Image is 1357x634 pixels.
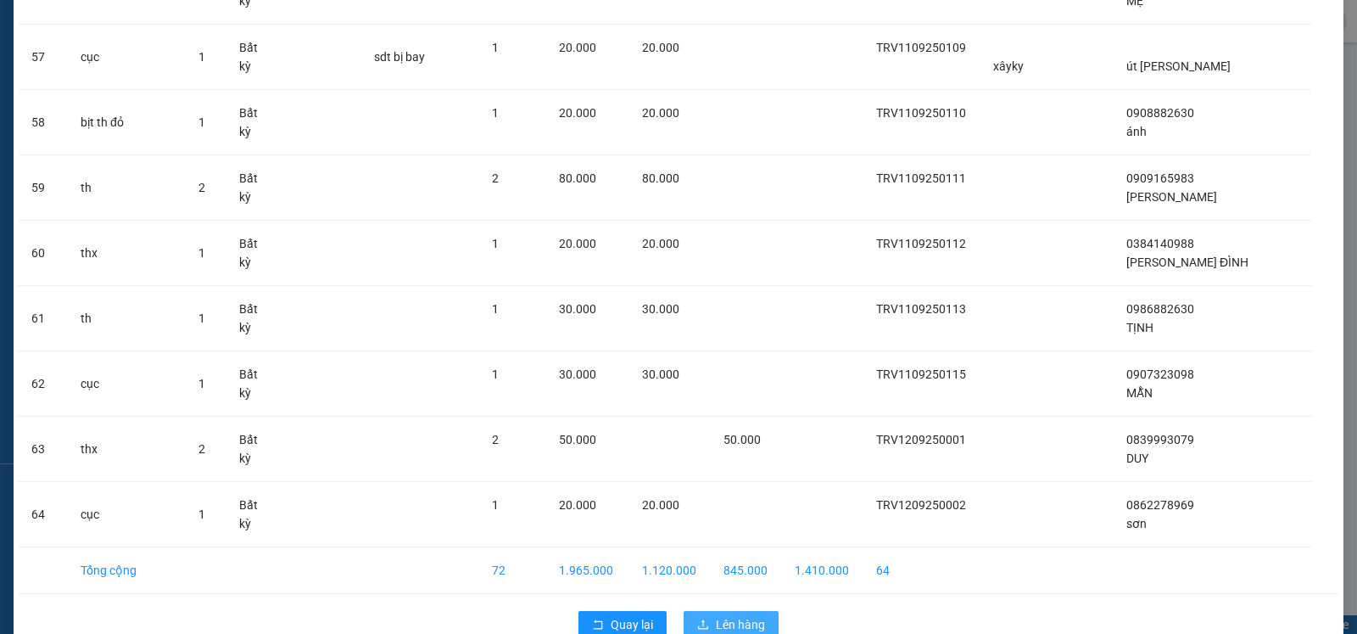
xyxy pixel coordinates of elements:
[18,482,67,547] td: 64
[1126,190,1217,204] span: [PERSON_NAME]
[14,14,98,55] div: Trà Vinh
[642,171,679,185] span: 80.000
[1126,433,1194,446] span: 0839993079
[67,547,185,594] td: Tổng cộng
[226,482,285,547] td: Bất kỳ
[592,619,604,632] span: rollback
[226,90,285,155] td: Bất kỳ
[876,171,966,185] span: TRV1109250111
[1126,452,1148,465] span: DUY
[876,237,966,250] span: TRV1109250112
[1126,255,1248,269] span: [PERSON_NAME] ĐÌNH
[723,433,761,446] span: 50.000
[492,237,499,250] span: 1
[559,433,596,446] span: 50.000
[1126,367,1194,381] span: 0907323098
[67,90,185,155] td: bịt th đỏ
[559,498,596,512] span: 20.000
[1126,321,1153,334] span: TỊNH
[611,615,653,634] span: Quay lại
[67,351,185,417] td: cục
[226,351,285,417] td: Bất kỳ
[226,417,285,482] td: Bất kỳ
[559,171,596,185] span: 80.000
[492,171,499,185] span: 2
[559,367,596,381] span: 30.000
[642,237,679,250] span: 20.000
[198,508,205,521] span: 1
[110,73,282,97] div: 0862278969
[198,442,205,456] span: 2
[18,351,67,417] td: 62
[478,547,545,594] td: 72
[492,367,499,381] span: 1
[559,41,596,54] span: 20.000
[18,417,67,482] td: 63
[1126,125,1147,138] span: ánh
[492,41,499,54] span: 1
[642,41,679,54] span: 20.000
[18,25,67,90] td: 57
[1126,59,1231,73] span: út [PERSON_NAME]
[492,302,499,316] span: 1
[198,377,205,390] span: 1
[876,367,966,381] span: TRV1109250115
[14,16,41,34] span: Gửi:
[545,547,628,594] td: 1.965.000
[18,221,67,286] td: 60
[198,50,205,64] span: 1
[876,433,966,446] span: TRV1209250001
[628,547,710,594] td: 1.120.000
[559,237,596,250] span: 20.000
[110,14,282,53] div: [GEOGRAPHIC_DATA]
[226,221,285,286] td: Bất kỳ
[374,50,425,64] span: sdt bị bay
[697,619,709,632] span: upload
[559,106,596,120] span: 20.000
[1126,171,1194,185] span: 0909165983
[1126,498,1194,512] span: 0862278969
[198,181,205,194] span: 2
[492,498,499,512] span: 1
[1126,386,1153,400] span: MẪN
[198,311,205,325] span: 1
[198,115,205,129] span: 1
[1126,106,1194,120] span: 0908882630
[1126,302,1194,316] span: 0986882630
[710,547,781,594] td: 845.000
[18,90,67,155] td: 58
[492,106,499,120] span: 1
[993,59,1024,73] span: xâyky
[67,25,185,90] td: cục
[1126,517,1147,530] span: sơn
[226,25,285,90] td: Bất kỳ
[18,286,67,351] td: 61
[18,155,67,221] td: 59
[67,155,185,221] td: th
[67,417,185,482] td: thx
[13,107,101,127] div: 20.000
[876,498,966,512] span: TRV1209250002
[1126,237,1194,250] span: 0384140988
[559,302,596,316] span: 30.000
[67,221,185,286] td: thx
[863,547,980,594] td: 64
[226,286,285,351] td: Bất kỳ
[110,53,282,73] div: sơn
[642,302,679,316] span: 30.000
[876,41,966,54] span: TRV1109250109
[716,615,765,634] span: Lên hàng
[642,498,679,512] span: 20.000
[781,547,863,594] td: 1.410.000
[67,482,185,547] td: cục
[876,106,966,120] span: TRV1109250110
[642,367,679,381] span: 30.000
[110,14,151,32] span: Nhận:
[67,286,185,351] td: th
[226,155,285,221] td: Bất kỳ
[876,302,966,316] span: TRV1109250113
[492,433,499,446] span: 2
[642,106,679,120] span: 20.000
[13,109,39,126] span: CR :
[198,246,205,260] span: 1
